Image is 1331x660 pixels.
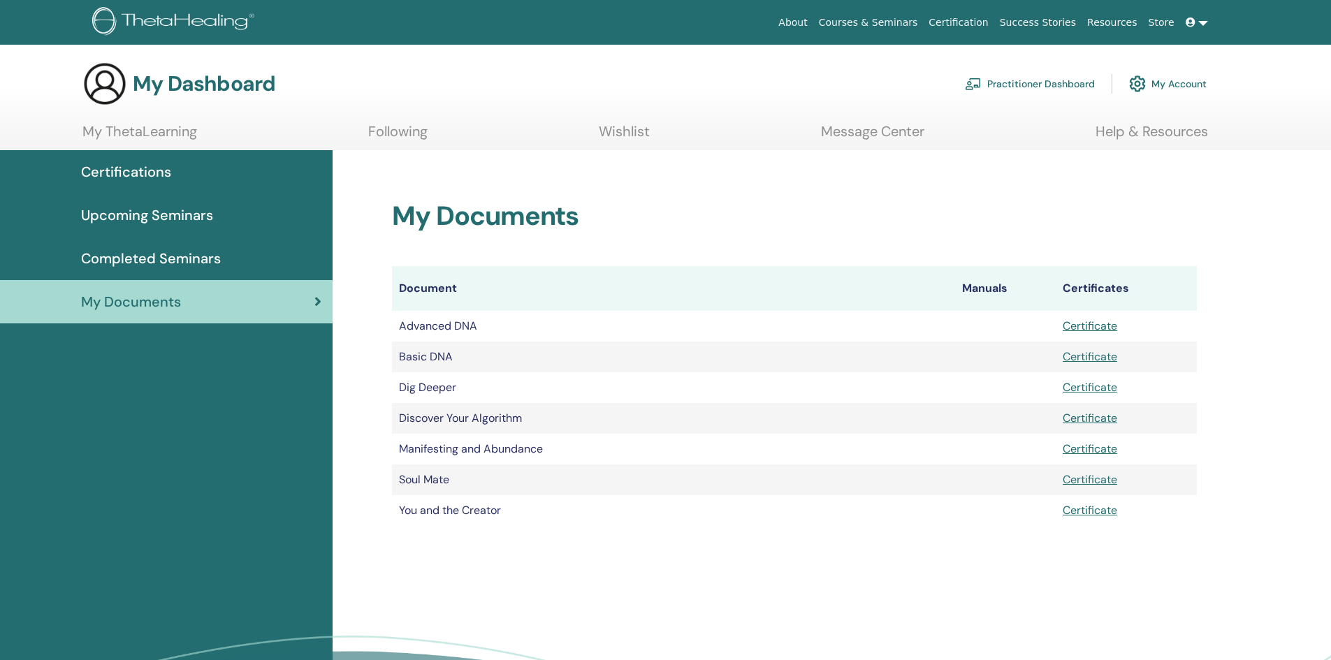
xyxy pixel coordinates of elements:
span: Upcoming Seminars [81,205,213,226]
td: Advanced DNA [392,311,955,342]
a: Success Stories [994,10,1082,36]
a: Resources [1082,10,1143,36]
td: You and the Creator [392,495,955,526]
a: Courses & Seminars [813,10,924,36]
a: Help & Resources [1096,123,1208,150]
td: Soul Mate [392,464,955,495]
a: Store [1143,10,1180,36]
a: Certificate [1063,349,1117,364]
img: logo.png [92,7,259,38]
h3: My Dashboard [133,71,275,96]
img: generic-user-icon.jpg [82,61,127,106]
th: Manuals [955,266,1056,311]
a: Following [368,123,428,150]
a: Certificate [1063,411,1117,425]
a: Message Center [821,123,924,150]
a: My ThetaLearning [82,123,197,150]
a: Certification [923,10,994,36]
th: Document [392,266,955,311]
a: Certificate [1063,380,1117,395]
a: Certificate [1063,441,1117,456]
img: cog.svg [1129,72,1146,96]
a: About [773,10,813,36]
img: chalkboard-teacher.svg [965,78,982,90]
span: My Documents [81,291,181,312]
a: Practitioner Dashboard [965,68,1095,99]
span: Certifications [81,161,171,182]
th: Certificates [1056,266,1197,311]
a: My Account [1129,68,1207,99]
td: Dig Deeper [392,372,955,403]
td: Manifesting and Abundance [392,434,955,464]
span: Completed Seminars [81,248,221,269]
h2: My Documents [392,200,1197,233]
a: Certificate [1063,503,1117,518]
a: Wishlist [599,123,650,150]
td: Basic DNA [392,342,955,372]
td: Discover Your Algorithm [392,403,955,434]
a: Certificate [1063,472,1117,487]
a: Certificate [1063,318,1117,333]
